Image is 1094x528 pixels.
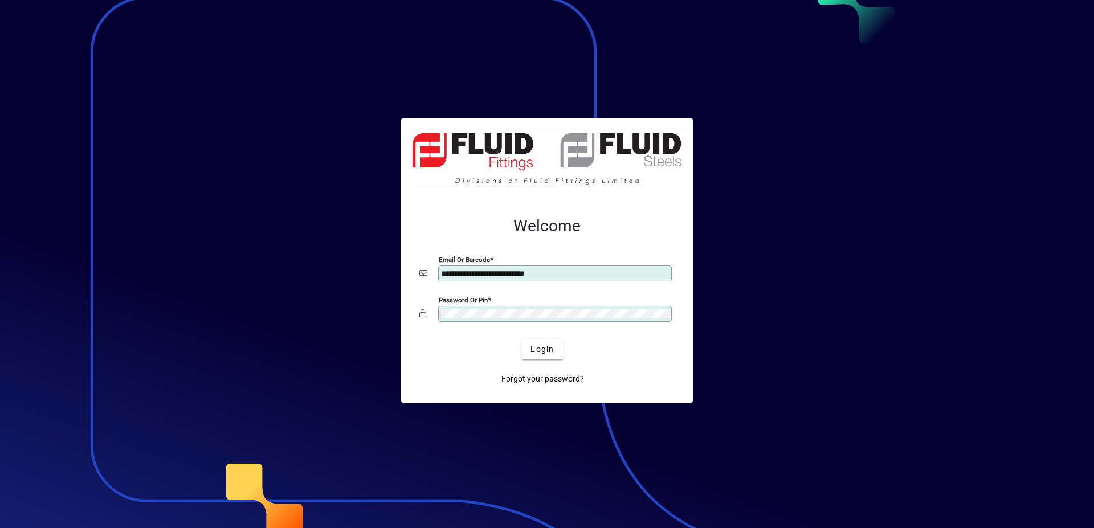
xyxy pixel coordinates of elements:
span: Forgot your password? [501,373,584,385]
mat-label: Password or Pin [439,296,488,304]
span: Login [530,343,554,355]
a: Forgot your password? [497,369,589,389]
button: Login [521,339,563,359]
h2: Welcome [419,216,675,236]
mat-label: Email or Barcode [439,256,490,264]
